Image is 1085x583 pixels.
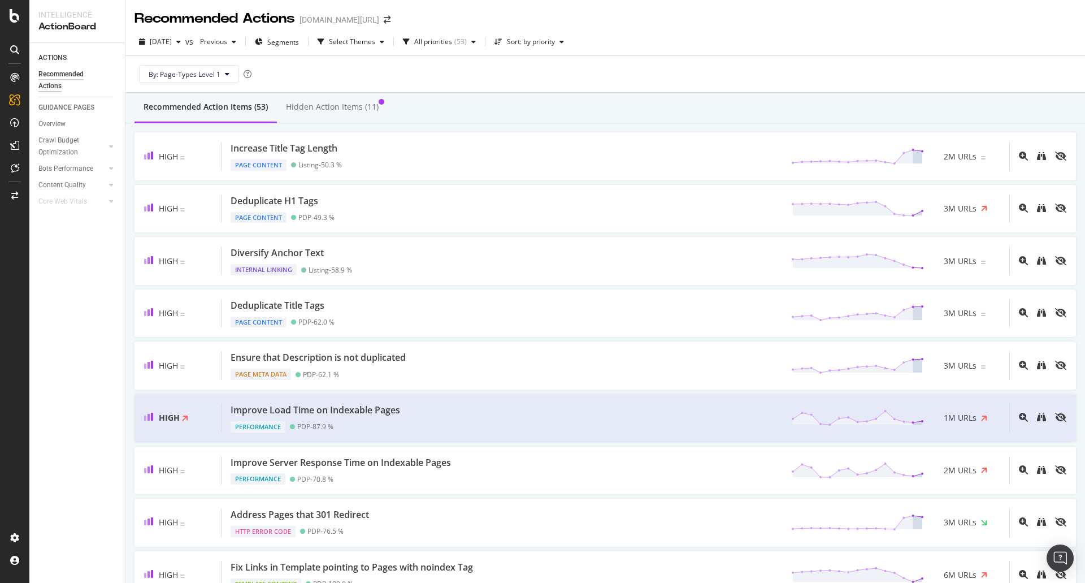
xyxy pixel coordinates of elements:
a: binoculars [1037,465,1046,476]
span: High [159,360,178,371]
div: eye-slash [1055,517,1066,526]
div: Diversify Anchor Text [231,247,324,260]
div: Core Web Vitals [38,196,87,208]
a: binoculars [1037,151,1046,162]
span: 2025 Aug. 22nd [150,37,172,46]
span: 6M URLs [944,569,976,581]
div: Page Content [231,317,287,328]
div: eye-slash [1055,465,1066,474]
a: binoculars [1037,517,1046,528]
div: Page Content [231,212,287,223]
button: Select Themes [313,33,389,51]
span: Segments [267,37,299,47]
div: binoculars [1037,570,1046,579]
img: Equal [981,313,986,316]
div: ( 53 ) [454,38,467,45]
div: HTTP Error Code [231,526,296,537]
div: Open Intercom Messenger [1047,545,1074,572]
div: eye-slash [1055,308,1066,317]
div: Sort: by priority [507,38,555,45]
span: 3M URLs [944,517,976,528]
div: Page Content [231,159,287,171]
div: Overview [38,118,66,130]
span: 3M URLs [944,360,976,372]
div: binoculars [1037,361,1046,370]
a: binoculars [1037,412,1046,423]
img: Equal [180,208,185,211]
button: Previous [196,33,241,51]
span: 2M URLs [944,465,976,476]
div: Address Pages that 301 Redirect [231,508,369,521]
a: binoculars [1037,308,1046,318]
span: High [159,569,178,580]
div: magnifying-glass-plus [1019,413,1028,422]
div: PDP - 62.0 % [298,318,335,326]
div: binoculars [1037,308,1046,317]
a: binoculars [1037,569,1046,580]
div: Increase Title Tag Length [231,142,337,155]
div: magnifying-glass-plus [1019,361,1028,370]
div: PDP - 70.8 % [297,475,333,483]
div: magnifying-glass-plus [1019,256,1028,265]
img: Equal [981,156,986,159]
div: magnifying-glass-plus [1019,308,1028,317]
div: ACTIONS [38,52,67,64]
div: magnifying-glass-plus [1019,570,1028,579]
div: Performance [231,421,285,433]
a: Core Web Vitals [38,196,106,208]
div: Select Themes [329,38,375,45]
div: PDP - 62.1 % [303,370,339,379]
a: ACTIONS [38,52,117,64]
div: eye-slash [1055,152,1066,161]
span: High [159,203,178,214]
span: High [159,517,178,528]
img: Equal [180,365,185,369]
div: Crawl Budget Optimization [38,135,98,158]
div: binoculars [1037,465,1046,474]
button: By: Page-Types Level 1 [139,65,239,83]
div: magnifying-glass-plus [1019,465,1028,474]
a: Crawl Budget Optimization [38,135,106,158]
div: Recommended Action Items (53) [144,101,268,113]
img: Equal [180,156,185,159]
div: All priorities [414,38,452,45]
div: magnifying-glass-plus [1019,517,1028,526]
button: [DATE] [134,33,185,51]
div: eye-slash [1055,413,1066,422]
a: Overview [38,118,117,130]
div: magnifying-glass-plus [1019,152,1028,161]
div: PDP - 87.9 % [297,422,333,431]
div: Ensure that Description is not duplicated [231,351,406,364]
div: Listing - 50.3 % [298,161,342,169]
div: eye-slash [1055,570,1066,579]
div: Internal Linking [231,264,297,275]
span: 3M URLs [944,203,976,214]
div: magnifying-glass-plus [1019,204,1028,213]
div: Improve Server Response Time on Indexable Pages [231,456,451,469]
div: PDP - 76.5 % [307,527,344,536]
button: Sort: by priority [490,33,568,51]
div: ActionBoard [38,20,116,33]
img: Equal [180,470,185,473]
div: binoculars [1037,204,1046,213]
img: Equal [981,365,986,369]
button: Segments [250,33,303,51]
a: Recommended Actions [38,68,117,92]
span: High [159,256,178,266]
div: Recommended Actions [38,68,106,92]
span: High [159,465,178,476]
span: vs [185,36,196,47]
div: Performance [231,473,285,485]
img: Equal [180,261,185,264]
div: Listing - 58.9 % [309,266,352,274]
div: eye-slash [1055,361,1066,370]
img: Equal [180,522,185,526]
div: binoculars [1037,517,1046,526]
div: Hidden Action Items (11) [286,101,379,113]
div: Page Meta Data [231,369,291,380]
span: 2M URLs [944,151,976,162]
div: Fix Links in Template pointing to Pages with noindex Tag [231,561,473,574]
div: Improve Load Time on Indexable Pages [231,404,400,417]
img: Equal [180,313,185,316]
a: binoculars [1037,203,1046,214]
